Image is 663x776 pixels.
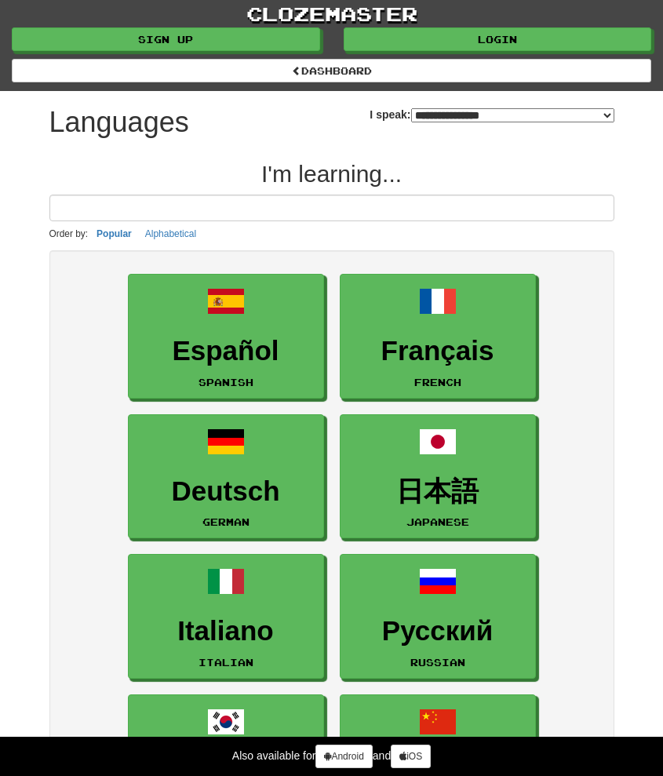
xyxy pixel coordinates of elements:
small: Spanish [199,377,253,388]
a: iOS [391,745,431,768]
a: dashboard [12,59,651,82]
label: I speak: [370,107,614,122]
a: FrançaisFrench [340,274,536,399]
h3: Français [348,336,527,366]
button: Alphabetical [140,225,201,242]
a: DeutschGerman [128,414,324,539]
small: French [414,377,461,388]
a: 日本語Japanese [340,414,536,539]
h2: I'm learning... [49,161,614,187]
a: ItalianoItalian [128,554,324,679]
h3: 日本語 [348,476,527,507]
a: Sign up [12,27,320,51]
h3: Русский [348,616,527,647]
select: I speak: [411,108,614,122]
a: РусскийRussian [340,554,536,679]
small: Japanese [406,516,469,527]
h1: Languages [49,107,189,138]
small: Order by: [49,228,89,239]
a: Android [315,745,372,768]
h3: Español [137,336,315,366]
small: Italian [199,657,253,668]
button: Popular [92,225,137,242]
small: German [202,516,250,527]
small: Russian [410,657,465,668]
a: EspañolSpanish [128,274,324,399]
h3: Deutsch [137,476,315,507]
h3: Italiano [137,616,315,647]
a: Login [344,27,652,51]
